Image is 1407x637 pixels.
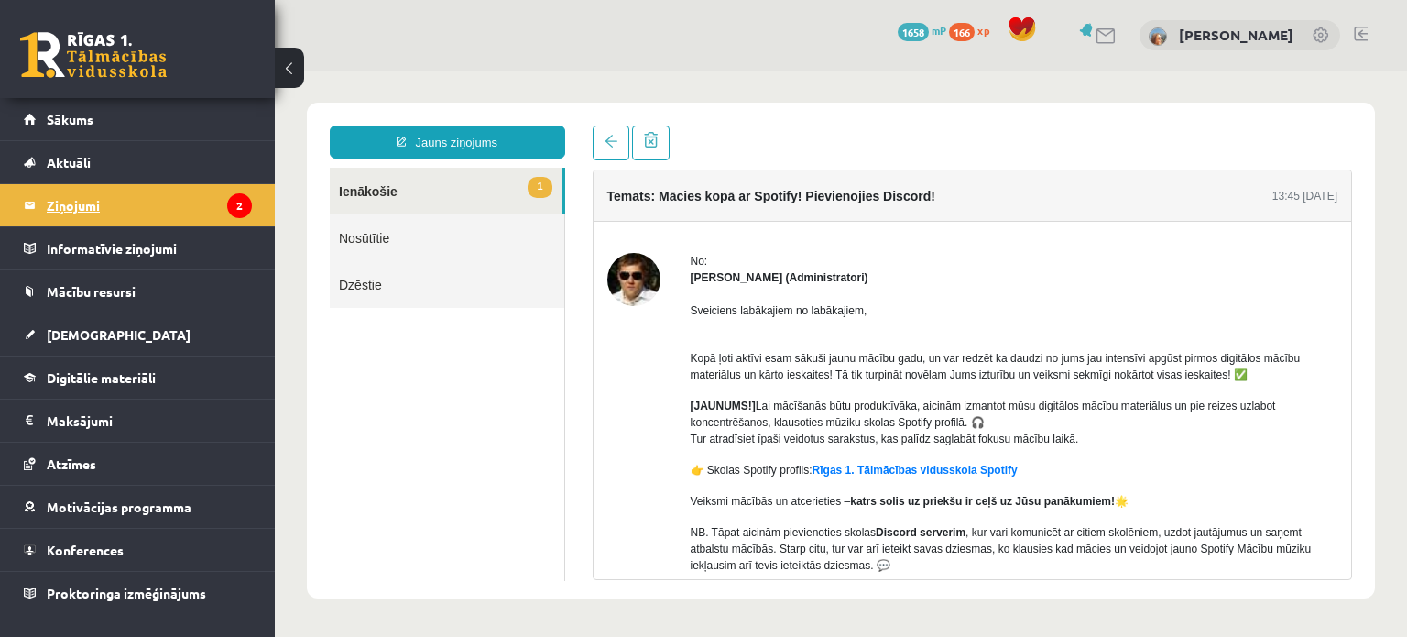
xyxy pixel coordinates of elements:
[227,193,252,218] i: 2
[24,98,252,140] a: Sākums
[47,585,206,601] span: Proktoringa izmēģinājums
[416,329,481,342] strong: [JAUNUMS!]
[898,23,929,41] span: 1658
[333,118,660,133] h4: Temats: Mācies kopā ar Spotify! Pievienojies Discord!
[20,32,167,78] a: Rīgas 1. Tālmācības vidusskola
[47,154,91,170] span: Aktuāli
[47,499,191,515] span: Motivācijas programma
[47,184,252,226] legend: Ziņojumi
[416,327,1063,377] p: Lai mācīšanās būtu produktīvāka, aicinām izmantot mūsu digitālos mācību materiālus un pie reizes ...
[55,55,290,88] a: Jauns ziņojums
[47,326,191,343] span: [DEMOGRAPHIC_DATA]
[24,529,252,571] a: Konferences
[24,270,252,313] a: Mācību resursi
[977,23,989,38] span: xp
[47,369,156,386] span: Digitālie materiāli
[949,23,975,41] span: 166
[416,454,1063,503] p: NB. Tāpat aicinām pievienoties skolas , kur vari komunicēt ar citiem skolēniem, uzdot jautājumus ...
[47,542,124,558] span: Konferences
[416,391,1063,408] p: 👉 Skolas Spotify profils:
[253,106,277,127] span: 1
[538,393,743,406] a: Rīgas 1. Tālmācības vidusskola Spotify
[416,263,1063,313] p: Kopā ļoti aktīvi esam sākuši jaunu mācību gadu, un var redzēt ka daudzi no jums jau intensīvi apg...
[47,456,96,472] span: Atzīmes
[24,184,252,226] a: Ziņojumi2
[333,182,386,236] img: Ivo Čapiņš
[416,232,1063,248] p: Sveiciens labākajiem no labākajiem,
[601,456,691,468] strong: Discord serverim
[55,97,287,144] a: 1Ienākošie
[24,227,252,269] a: Informatīvie ziņojumi
[24,572,252,614] a: Proktoringa izmēģinājums
[416,182,1063,199] div: No:
[416,201,594,214] strong: [PERSON_NAME] (Administratori)
[47,400,252,442] legend: Maksājumi
[416,423,1063,439] p: Veiksmi mācībās un atcerieties – 🌟
[47,111,93,127] span: Sākums
[998,117,1063,134] div: 13:45 [DATE]
[1179,26,1293,44] a: [PERSON_NAME]
[24,443,252,485] a: Atzīmes
[898,23,946,38] a: 1658 mP
[24,313,252,356] a: [DEMOGRAPHIC_DATA]
[47,227,252,269] legend: Informatīvie ziņojumi
[24,486,252,528] a: Motivācijas programma
[24,141,252,183] a: Aktuāli
[55,144,289,191] a: Nosūtītie
[24,357,252,399] a: Digitālie materiāli
[47,283,136,300] span: Mācību resursi
[932,23,946,38] span: mP
[1149,27,1167,46] img: Ilze Behmane-Bergmane
[55,191,289,237] a: Dzēstie
[949,23,998,38] a: 166 xp
[575,424,840,437] strong: katrs solis uz priekšu ir ceļš uz Jūsu panākumiem!
[24,400,252,442] a: Maksājumi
